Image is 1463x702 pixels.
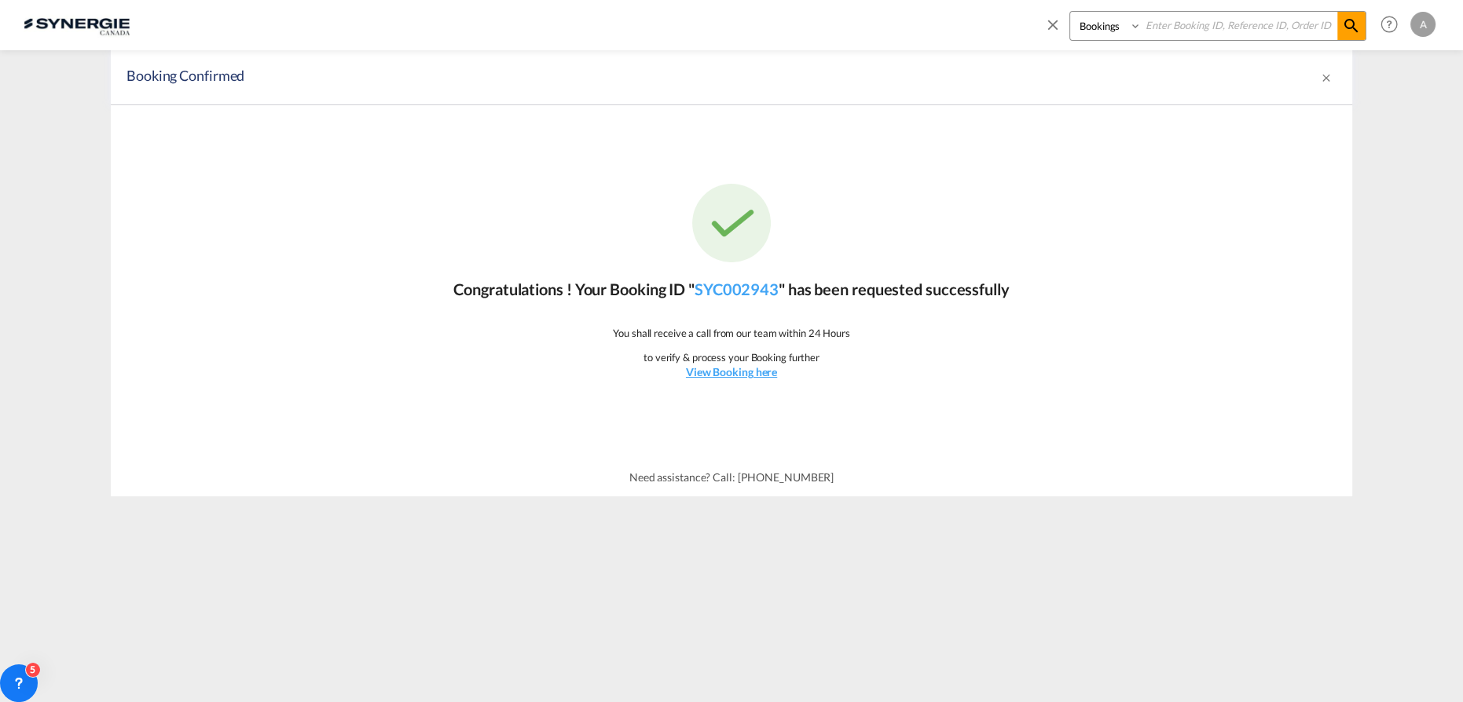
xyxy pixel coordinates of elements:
md-icon: icon-magnify [1342,16,1361,35]
input: Enter Booking ID, Reference ID, Order ID [1142,12,1337,39]
p: Need assistance? Call: [PHONE_NUMBER] [629,470,834,485]
a: SYC002943 [695,280,779,298]
img: 1f56c880d42311ef80fc7dca854c8e59.png [24,7,130,42]
p: Congratulations ! Your Booking ID " " has been requested successfully [453,278,1009,300]
span: icon-magnify [1337,12,1366,40]
div: A [1410,12,1435,37]
div: Help [1376,11,1410,39]
md-icon: icon-close [1044,16,1061,33]
span: Help [1376,11,1402,38]
p: You shall receive a call from our team within 24 Hours [613,326,850,340]
p: to verify & process your Booking further [643,350,819,364]
md-icon: icon-close [1320,71,1333,84]
div: Booking Confirmed [126,66,1094,89]
u: View Booking here [686,365,777,378]
span: icon-close [1044,11,1069,49]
